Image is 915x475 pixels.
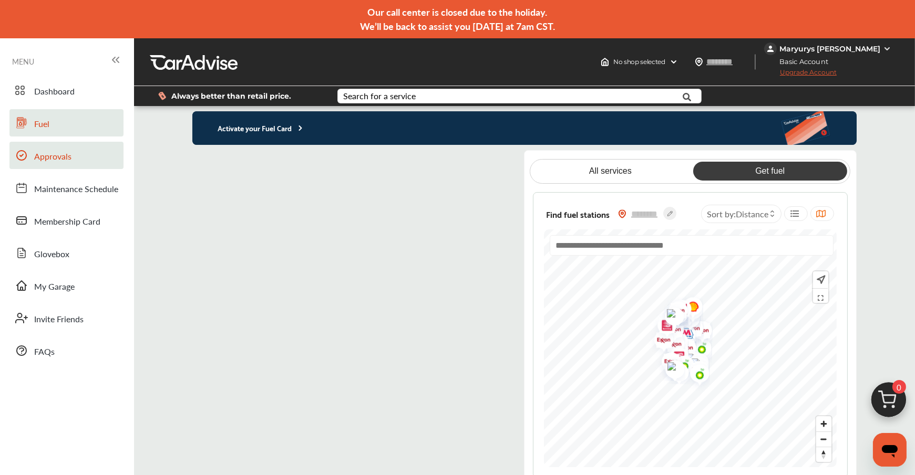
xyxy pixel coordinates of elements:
[601,58,609,66] img: header-home-logo.8d720a4f.svg
[883,45,891,53] img: WGsFRI8htEPBVLJbROoPRyZpYNWhNONpIPPETTm6eUC0GeLEiAAAAAElFTkSuQmCC
[618,209,626,218] img: location_vector_orange.38f05af8.svg
[9,239,124,267] a: Glovebox
[677,346,705,373] img: universaladvantage.png
[661,337,687,364] div: Map marker
[682,355,708,388] div: Map marker
[764,43,777,55] img: jVpblrzwTbfkPYzPPzSLxeg0AAAAASUVORK5CYII=
[9,272,124,299] a: My Garage
[667,350,693,383] div: Map marker
[670,58,678,66] img: header-down-arrow.9dd2ce7d.svg
[780,111,856,144] img: activate-banner.5eeab9f0af3a0311e5fa.png
[736,208,768,220] span: Distance
[9,207,124,234] a: Membership Card
[646,325,674,358] img: exxon.png
[34,150,71,164] span: Approvals
[682,351,710,377] img: universaladvantage.png
[34,345,55,359] span: FAQs
[192,122,305,134] p: Activate your Fuel Card
[695,58,703,66] img: location_vector.a44bc228.svg
[661,296,687,329] div: Map marker
[815,274,826,286] img: recenter.ce011a49.svg
[546,207,610,221] span: Find fuel stations
[816,416,831,431] button: Zoom in
[662,358,688,384] div: Map marker
[34,280,75,294] span: My Garage
[9,304,124,332] a: Invite Friends
[682,351,708,377] div: Map marker
[9,174,124,202] a: Maintenance Schedule
[34,215,100,229] span: Membership Card
[676,314,702,347] div: Map marker
[685,316,711,349] div: Map marker
[34,85,75,99] span: Dashboard
[664,294,691,328] div: Map marker
[873,433,907,467] iframe: Button to launch messaging window
[682,348,708,381] div: Map marker
[707,208,768,220] span: Sort by :
[664,294,692,328] img: speedway.png
[654,347,680,380] div: Map marker
[533,162,687,181] a: All services
[158,91,166,100] img: dollor_label_vector.a70140d1.svg
[682,359,710,392] img: bp.png
[646,325,673,358] div: Map marker
[816,447,831,462] button: Reset bearing to north
[654,347,682,380] img: exxon.png
[693,162,847,181] a: Get fuel
[661,296,688,329] img: exxon.png
[677,346,703,373] div: Map marker
[34,248,69,261] span: Glovebox
[675,292,702,325] div: Map marker
[657,355,685,381] img: fuelstation.png
[613,58,665,66] span: No shop selected
[816,431,831,447] button: Zoom out
[892,380,906,394] span: 0
[682,355,710,388] img: exxon.png
[34,118,49,131] span: Fuel
[764,68,837,81] span: Upgrade Account
[765,56,836,67] span: Basic Account
[779,44,880,54] div: Maryurys [PERSON_NAME]
[9,337,124,364] a: FAQs
[34,313,84,326] span: Invite Friends
[863,377,914,428] img: cart_icon.3d0951e8.svg
[682,359,708,392] div: Map marker
[675,292,703,325] img: shell.png
[650,311,676,344] div: Map marker
[9,142,124,169] a: Approvals
[755,54,756,70] img: header-divider.bc55588e.svg
[657,302,683,328] div: Map marker
[650,311,677,344] img: speedway.png
[684,333,711,366] div: Map marker
[34,183,118,196] span: Maintenance Schedule
[12,57,34,66] span: MENU
[662,342,688,375] div: Map marker
[816,447,831,462] span: Reset bearing to north
[657,302,685,328] img: universaladvantage.png
[171,92,291,100] span: Always better than retail price.
[9,77,124,104] a: Dashboard
[9,109,124,136] a: Fuel
[682,348,710,381] img: shell.png
[657,355,684,381] div: Map marker
[544,229,837,467] canvas: Map
[344,92,416,100] div: Search for a service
